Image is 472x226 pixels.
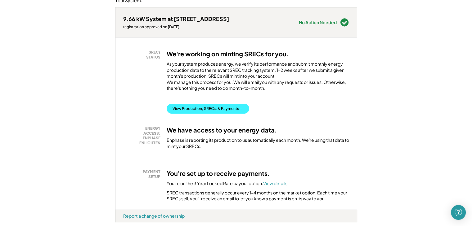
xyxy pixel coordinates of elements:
div: 9.66 kW System at [STREET_ADDRESS] [123,15,229,22]
div: md1psqmh - VA Distributed [115,222,138,225]
div: Report a change of ownership [123,213,185,219]
div: No Action Needed [299,20,337,24]
a: View details. [263,180,289,186]
div: PAYMENT SETUP [126,169,160,179]
div: As your system produces energy, we verify its performance and submit monthly energy production da... [167,61,349,94]
h3: You're set up to receive payments. [167,169,270,177]
div: SRECs STATUS [126,50,160,59]
h3: We're working on minting SRECs for you. [167,50,289,58]
div: ENERGY ACCESS: ENPHASE ENLIGHTEN [126,126,160,145]
button: View Production, SRECs, & Payments → [167,104,249,114]
div: SREC transactions generally occur every 1-4 months on the market option. Each time your SRECs sel... [167,190,349,202]
div: registration approved on [DATE] [123,24,229,29]
h3: We have access to your energy data. [167,126,277,134]
div: You're on the 3 Year Locked Rate payout option. [167,180,289,187]
div: Open Intercom Messenger [451,205,466,220]
div: Enphase is reporting its production to us automatically each month. We're using that data to mint... [167,137,349,149]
